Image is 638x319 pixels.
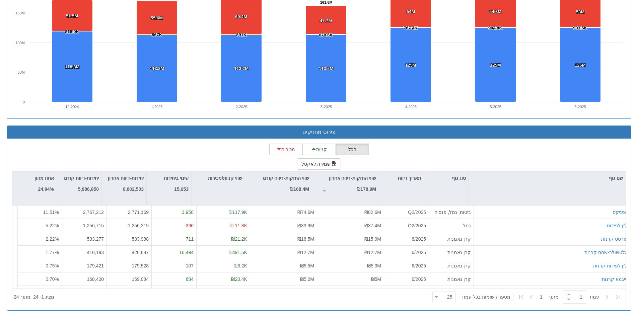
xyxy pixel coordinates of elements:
[488,25,503,30] tspan: 904.8K
[432,236,471,242] div: קרן נאמנות
[236,105,247,109] text: 2-2025
[367,263,381,268] span: ₪5.3M
[430,290,624,304] div: ‏ מתוך
[297,223,314,228] span: ₪33.9M
[302,144,336,155] button: קניות
[229,250,247,255] span: ₪491.5K
[154,276,194,283] div: 684
[174,186,189,192] strong: 15,653
[602,276,628,283] button: סיגמא קרנות
[319,32,333,37] tspan: 678.6K
[110,222,149,229] div: 1,256,319
[364,223,381,228] span: ₪37.4M
[269,144,303,155] button: מכירות
[469,172,626,184] div: שם גוף
[364,210,381,215] span: ₪82.6M
[151,105,162,109] text: 1-2025
[65,209,104,216] div: 2,767,212
[65,236,104,242] div: 533,277
[387,262,426,269] div: 6/2025
[236,32,247,37] tspan: 891K
[110,262,149,269] div: 179,528
[164,174,189,182] p: שינוי ביחידות
[300,276,314,282] span: ₪5.2M
[490,105,501,109] text: 5-2025
[78,186,99,192] strong: 5,986,850
[424,172,469,184] div: סוג גוף
[235,14,247,19] tspan: 60.4M
[432,262,471,269] div: קרן נאמנות
[20,222,59,229] div: 5.22 %
[364,236,381,242] span: ₪15.9M
[404,25,418,30] tspan: 767.4K
[154,222,194,229] div: -396
[263,174,309,182] p: שווי החזקות-דיווח קודם
[234,66,249,71] tspan: 113.2M
[154,249,194,256] div: 16,494
[18,70,25,74] text: 50M
[38,186,54,192] strong: 24.94%
[151,15,163,20] tspan: 55.6M
[297,250,314,255] span: ₪12.7M
[540,294,548,300] span: 1
[108,174,144,182] p: יחידות-דיווח אחרון
[20,262,59,269] div: 0.75 %
[297,210,314,215] span: ₪74.6M
[231,236,247,242] span: ₪21.2K
[123,186,144,192] strong: 6,002,503
[432,222,471,229] div: גמל
[593,262,628,269] button: ילין לפידות קרנות
[20,209,59,216] div: 11.51 %
[110,276,149,283] div: 169,084
[405,105,417,109] text: 4-2025
[65,64,79,69] tspan: 118.8M
[575,63,586,68] tspan: 125M
[154,262,194,269] div: 107
[229,210,247,215] span: ₪117.9K
[12,129,626,135] h3: פירוט מחזיקים
[152,32,162,37] tspan: 867K
[329,174,376,182] p: שווי החזקות-דיווח אחרון
[65,29,79,34] tspan: 818.9K
[379,172,424,184] div: תאריך דיווח
[589,294,599,300] span: ‏עמוד
[20,249,59,256] div: 1.77 %
[15,41,25,45] text: 100M
[432,276,471,283] div: קרן נאמנות
[387,249,426,256] div: 6/2025
[387,236,426,242] div: 6/2025
[601,236,628,242] button: פורסט קרנות
[231,276,247,282] span: ₪20.4K
[584,249,628,256] button: אלטשולר-שחם קרנות
[489,9,501,14] tspan: 54.3M
[613,209,628,216] button: הפניקס
[300,263,314,268] span: ₪5.5M
[461,294,510,300] span: ‏מספר רשומות בכל עמוד
[336,144,369,155] button: הכל
[297,236,314,242] span: ₪16.5M
[607,222,628,229] button: ילין לפידות
[192,172,245,184] div: שווי קניות/מכירות
[110,249,149,256] div: 426,687
[20,276,59,283] div: 0.70 %
[387,276,426,283] div: 6/2025
[576,9,584,14] tspan: 53M
[432,249,471,256] div: קרן נאמנות
[20,236,59,242] div: 2.22 %
[407,9,415,14] tspan: 54M
[66,13,78,18] tspan: 51.5M
[432,209,471,216] div: ביטוח, גמל, פנסיה
[15,11,25,15] text: 150M
[574,105,586,109] text: 6-2025
[387,222,426,229] div: Q2/2025
[64,174,99,182] p: יחידות-דיווח קודם
[290,186,309,192] strong: ₪168.4M
[405,63,416,68] tspan: 125M
[34,174,54,182] p: אחוז מהון
[65,262,104,269] div: 179,421
[490,63,501,68] tspan: 125M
